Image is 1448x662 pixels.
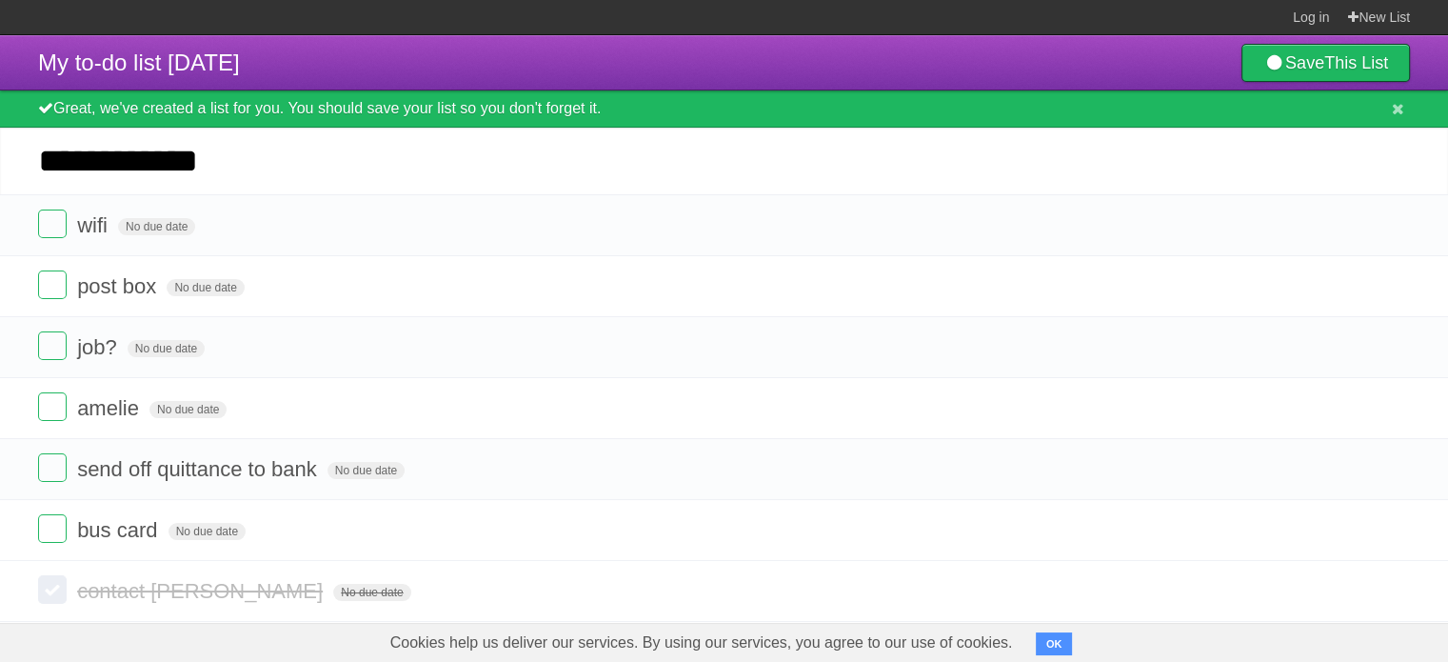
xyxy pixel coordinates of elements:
label: Done [38,331,67,360]
span: amelie [77,396,144,420]
label: Done [38,271,67,299]
span: contact [PERSON_NAME] [77,579,327,603]
span: No due date [149,401,227,418]
span: bus card [77,518,162,542]
span: job? [77,335,122,359]
span: No due date [167,279,244,296]
label: Done [38,575,67,604]
span: send off quittance to bank [77,457,322,481]
span: No due date [169,523,246,540]
label: Done [38,453,67,482]
span: post box [77,274,161,298]
span: No due date [128,340,205,357]
label: Done [38,210,67,238]
b: This List [1324,53,1388,72]
button: OK [1036,632,1073,655]
span: No due date [333,584,410,601]
span: No due date [118,218,195,235]
span: No due date [327,462,405,479]
span: My to-do list [DATE] [38,50,240,75]
label: Done [38,514,67,543]
a: SaveThis List [1241,44,1410,82]
span: Cookies help us deliver our services. By using our services, you agree to our use of cookies. [371,624,1032,662]
label: Done [38,392,67,421]
span: wifi [77,213,112,237]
